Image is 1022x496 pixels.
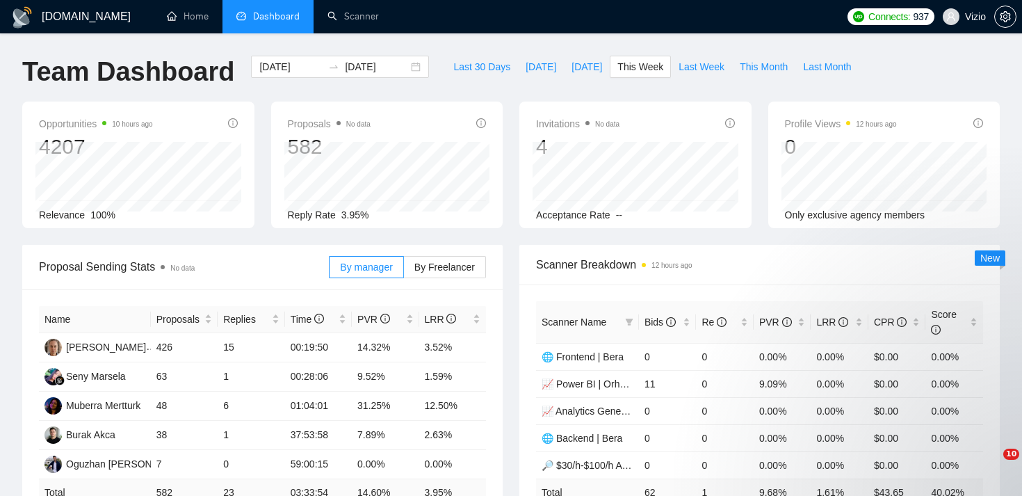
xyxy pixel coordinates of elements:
[980,253,1000,264] span: New
[419,392,487,421] td: 12.50%
[39,258,329,275] span: Proposal Sending Stats
[285,421,352,450] td: 37:53:58
[536,115,619,132] span: Invitations
[44,426,62,444] img: BA
[994,6,1016,28] button: setting
[44,370,126,381] a: SMSeny Marsela
[218,450,284,479] td: 0
[803,59,851,74] span: Last Month
[785,134,897,160] div: 0
[151,450,218,479] td: 7
[639,397,697,424] td: 0
[874,317,907,328] span: CPR
[228,118,238,128] span: info-circle
[453,59,510,74] span: Last 30 Days
[44,341,146,352] a: SK[PERSON_NAME]
[542,460,676,471] a: 🔎 $30/h-$100/h Av. Payers 💸
[151,306,218,333] th: Proposals
[838,317,848,327] span: info-circle
[518,56,564,78] button: [DATE]
[816,317,848,328] span: LRR
[39,306,151,333] th: Name
[288,115,371,132] span: Proposals
[340,262,392,273] span: By manager
[352,392,419,421] td: 31.25%
[151,333,218,362] td: 426
[259,59,323,74] input: Start date
[622,312,636,333] span: filter
[811,343,868,370] td: 0.00%
[39,115,153,132] span: Opportunities
[44,458,188,469] a: OTOguzhan [PERSON_NAME]
[868,451,926,479] td: $0.00
[352,333,419,362] td: 14.32%
[218,421,284,450] td: 1
[625,318,633,326] span: filter
[732,56,795,78] button: This Month
[644,317,676,328] span: Bids
[476,118,486,128] span: info-circle
[44,397,62,415] img: MM
[536,134,619,160] div: 4
[425,314,457,325] span: LRR
[754,451,811,479] td: 0.00%
[785,209,925,221] span: Only exclusive agency members
[868,343,926,370] td: $0.00
[291,314,324,325] span: Time
[314,314,324,323] span: info-circle
[44,456,62,473] img: OT
[44,429,115,440] a: BABurak Akca
[414,262,475,273] span: By Freelancer
[151,421,218,450] td: 38
[973,118,983,128] span: info-circle
[639,424,697,451] td: 0
[856,120,896,128] time: 12 hours ago
[536,209,610,221] span: Acceptance Rate
[931,309,957,335] span: Score
[696,424,754,451] td: 0
[419,333,487,362] td: 3.52%
[759,317,792,328] span: PVR
[446,314,456,323] span: info-circle
[345,59,408,74] input: End date
[66,339,146,355] div: [PERSON_NAME]
[696,370,754,397] td: 0
[701,317,727,328] span: Re
[696,451,754,479] td: 0
[616,209,622,221] span: --
[931,325,941,335] span: info-circle
[679,59,724,74] span: Last Week
[151,362,218,392] td: 63
[218,362,284,392] td: 1
[925,343,983,370] td: 0.00%
[151,392,218,421] td: 48
[925,451,983,479] td: 0.00%
[357,314,390,325] span: PVR
[167,10,209,22] a: homeHome
[725,118,735,128] span: info-circle
[651,262,692,269] time: 12 hours ago
[288,134,371,160] div: 582
[542,317,606,328] span: Scanner Name
[66,398,140,413] div: Muberra Mertturk
[754,343,811,370] td: 0.00%
[22,56,234,88] h1: Team Dashboard
[1003,449,1019,460] span: 10
[571,59,602,74] span: [DATE]
[218,392,284,421] td: 6
[610,56,671,78] button: This Week
[346,120,371,128] span: No data
[795,56,859,78] button: Last Month
[811,451,868,479] td: 0.00%
[253,10,300,22] span: Dashboard
[666,317,676,327] span: info-circle
[236,11,246,21] span: dashboard
[90,209,115,221] span: 100%
[327,10,379,22] a: searchScanner
[44,368,62,385] img: SM
[995,11,1016,22] span: setting
[696,343,754,370] td: 0
[542,351,624,362] a: 🌐 Frontend | Bera
[218,333,284,362] td: 15
[717,317,727,327] span: info-circle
